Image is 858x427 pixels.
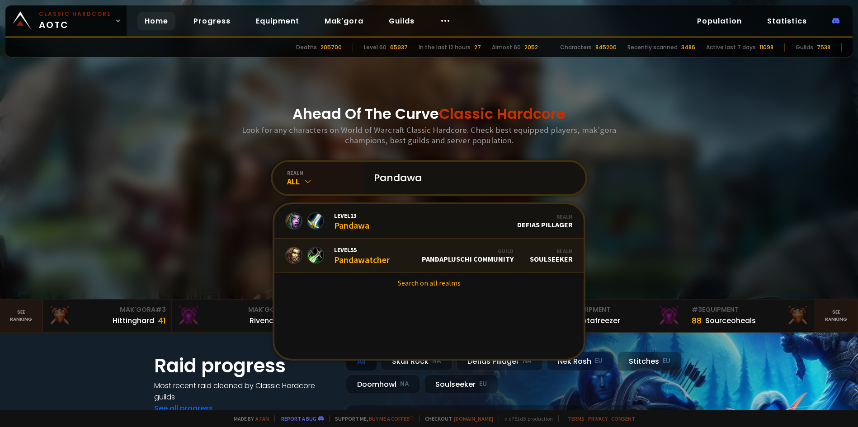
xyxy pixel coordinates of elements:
a: Buy me a coffee [369,415,414,422]
div: Equipment [563,305,681,314]
div: Equipment [692,305,809,314]
span: Classic Hardcore [439,103,566,124]
div: Sourceoheals [705,315,756,326]
a: #2Equipment88Notafreezer [558,300,687,332]
div: Characters [560,43,592,52]
div: Defias Pillager [456,352,543,371]
a: Progress [186,12,238,30]
div: In the last 12 hours [419,43,471,52]
div: Soulseeker [424,375,498,394]
span: Level 13 [334,211,369,220]
div: Notafreezer [577,315,620,326]
h1: Ahead Of The Curve [292,103,566,125]
a: Mak'Gora#2Rivench100 [172,300,301,332]
div: Active last 7 days [706,43,756,52]
small: Classic Hardcore [39,10,111,18]
div: Doomhowl [346,375,420,394]
div: Soulseeker [530,248,573,263]
small: EU [479,380,487,389]
a: Population [690,12,749,30]
div: Mak'Gora [177,305,295,314]
h4: Most recent raid cleaned by Classic Hardcore guilds [154,380,335,403]
a: Seeranking [815,300,858,332]
div: Pandapluschi Community [422,248,514,263]
div: 11098 [759,43,773,52]
div: Deaths [296,43,317,52]
a: Guilds [382,12,422,30]
span: AOTC [39,10,111,32]
div: Stitches [618,352,682,371]
div: Nek'Rosh [547,352,614,371]
div: Mak'Gora [48,305,166,314]
span: Level 55 [334,246,390,254]
span: Checkout [419,415,493,422]
a: Statistics [760,12,814,30]
a: Mak'Gora#3Hittinghard41 [43,300,172,332]
a: Privacy [588,415,608,422]
div: Defias Pillager [517,213,573,229]
div: Guild [422,248,514,254]
div: realm [287,169,363,176]
div: Pandawa [334,211,369,231]
small: EU [663,357,670,366]
div: Rivench [250,315,278,326]
a: Equipment [249,12,306,30]
div: 41 [158,314,166,327]
a: Terms [568,415,585,422]
a: Classic HardcoreAOTC [5,5,127,36]
div: Guilds [796,43,813,52]
a: a fan [255,415,269,422]
span: # 3 [692,305,702,314]
a: Level13PandawaRealmDefias Pillager [274,204,584,239]
div: All [287,176,363,187]
div: Recently scanned [627,43,678,52]
div: 2052 [524,43,538,52]
a: Search on all realms [274,273,584,293]
div: All [346,352,377,371]
h3: Look for any characters on World of Warcraft Classic Hardcore. Check best equipped players, mak'g... [238,125,620,145]
div: Hittinghard [113,315,154,326]
small: NA [432,357,441,366]
div: Skull Rock [381,352,453,371]
div: Level 60 [364,43,387,52]
span: Support me, [329,415,414,422]
span: v. d752d5 - production [499,415,553,422]
a: Consent [611,415,635,422]
div: 65937 [390,43,408,52]
a: Mak'gora [317,12,371,30]
a: See all progress [154,403,213,413]
span: # 3 [156,305,166,314]
a: [DOMAIN_NAME] [454,415,493,422]
input: Search a character... [368,162,575,194]
span: Made by [228,415,269,422]
div: 7538 [817,43,830,52]
div: 205700 [321,43,342,52]
div: Almost 60 [492,43,521,52]
div: 27 [474,43,481,52]
a: Report a bug [281,415,316,422]
div: Realm [517,213,573,220]
a: Home [137,12,175,30]
small: EU [595,357,603,366]
a: Level55PandawatcherGuildPandapluschi CommunityRealmSoulseeker [274,239,584,273]
h1: Raid progress [154,352,335,380]
div: Pandawatcher [334,246,390,265]
a: #3Equipment88Sourceoheals [686,300,815,332]
small: NA [523,357,532,366]
small: NA [400,380,409,389]
div: Realm [530,248,573,254]
div: 88 [692,314,702,327]
div: 845200 [595,43,617,52]
div: 3486 [681,43,695,52]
